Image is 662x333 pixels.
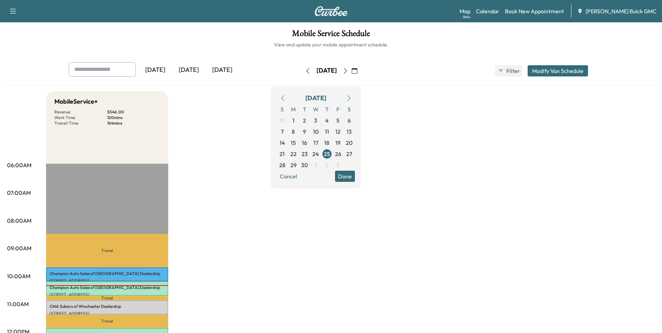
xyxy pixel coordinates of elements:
[7,216,31,225] p: 08:00AM
[335,171,355,182] button: Done
[7,300,29,308] p: 11:00AM
[290,161,297,169] span: 29
[335,139,341,147] span: 19
[290,150,297,158] span: 22
[348,116,351,125] span: 6
[280,150,285,158] span: 21
[325,116,329,125] span: 4
[50,278,165,283] p: [STREET_ADDRESS]
[325,161,328,169] span: 2
[303,116,306,125] span: 2
[310,104,321,115] span: W
[50,304,165,309] p: CMA Subaru of Winchester Dealership
[292,116,295,125] span: 1
[279,161,285,169] span: 28
[315,161,317,169] span: 1
[305,93,326,103] div: [DATE]
[321,104,333,115] span: T
[7,188,31,197] p: 07:00AM
[7,41,655,48] h6: View and update your mobile appointment schedule.
[313,127,319,136] span: 10
[54,120,107,126] p: Transit Time
[50,271,165,276] p: Champion Auto Sales of [GEOGRAPHIC_DATA] Dealership
[506,67,519,75] span: Filter
[346,139,352,147] span: 20
[301,161,308,169] span: 30
[50,285,165,290] p: Champion Auto Sales of [GEOGRAPHIC_DATA] Dealership
[347,127,352,136] span: 13
[281,127,284,136] span: 7
[333,104,344,115] span: F
[7,161,31,169] p: 06:00AM
[314,6,348,16] img: Curbee Logo
[50,311,165,316] p: [STREET_ADDRESS]
[476,7,499,15] a: Calendar
[50,292,165,297] p: [STREET_ADDRESS]
[291,139,296,147] span: 15
[54,109,107,115] p: Revenue
[336,116,340,125] span: 5
[172,62,206,78] div: [DATE]
[206,62,239,78] div: [DATE]
[312,150,319,158] span: 24
[495,65,522,76] button: Filter
[139,62,172,78] div: [DATE]
[460,7,470,15] a: MapBeta
[277,104,288,115] span: S
[46,234,168,267] p: Travel
[280,116,285,125] span: 31
[7,244,31,252] p: 09:00AM
[46,296,168,300] p: Travel
[324,139,329,147] span: 18
[54,97,98,106] h5: MobileService+
[335,150,341,158] span: 26
[313,139,318,147] span: 17
[288,104,299,115] span: M
[325,127,329,136] span: 11
[107,115,160,120] p: 120 mins
[292,127,295,136] span: 8
[277,171,300,182] button: Cancel
[302,139,307,147] span: 16
[463,14,470,20] div: Beta
[344,104,355,115] span: S
[317,66,337,75] div: [DATE]
[107,120,160,126] p: 164 mins
[336,161,340,169] span: 3
[586,7,656,15] span: [PERSON_NAME] Buick GMC
[302,150,308,158] span: 23
[280,139,285,147] span: 14
[314,116,317,125] span: 3
[303,127,306,136] span: 9
[335,127,341,136] span: 12
[324,150,330,158] span: 25
[505,7,564,15] a: Book New Appointment
[299,104,310,115] span: T
[7,29,655,41] h1: Mobile Service Schedule
[107,109,160,115] p: $ 546.00
[528,65,588,76] button: Modify Van Schedule
[46,314,168,328] p: Travel
[54,115,107,120] p: Work Time
[7,272,30,280] p: 10:00AM
[346,150,352,158] span: 27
